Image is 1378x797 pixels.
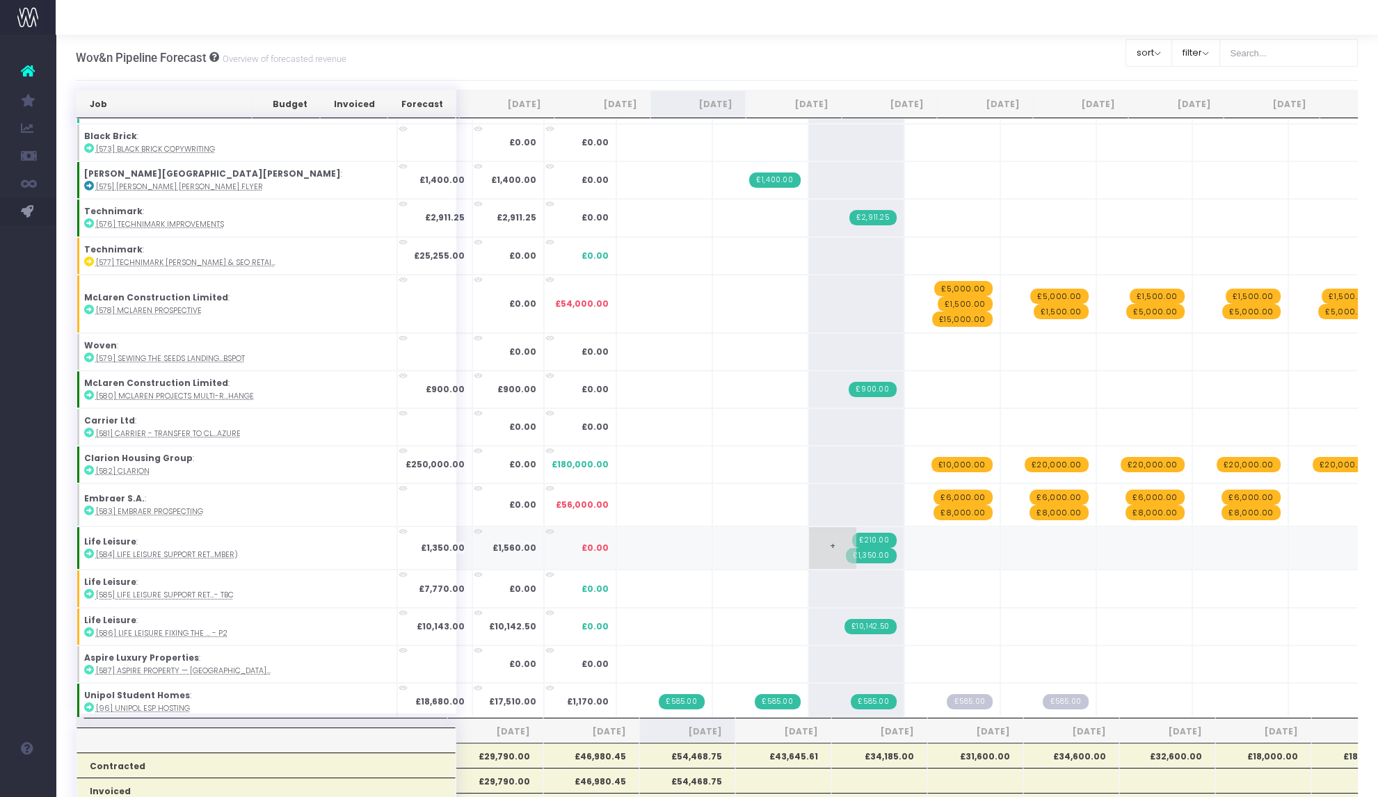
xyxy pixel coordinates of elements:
strong: £10,142.50 [489,620,536,632]
th: £54,468.75 [639,743,735,768]
td: : [77,483,397,526]
th: £18,000.00 [1215,743,1311,768]
span: £0.00 [582,583,609,595]
span: Streamtime Invoice: 778 – [584] Life Leisure Support Retainer [846,548,896,563]
th: Mar 26: activate to sort column ascending [1224,90,1319,118]
strong: £0.00 [509,458,536,470]
td: : [77,570,397,607]
span: £0.00 [582,346,609,358]
span: wayahead Revenue Forecast Item [1030,289,1088,304]
th: £46,980.45 [543,768,639,793]
span: + [809,527,856,569]
th: Aug 25: activate to sort column ascending [554,90,650,118]
abbr: [96] Unipol ESP hosting [96,703,190,714]
abbr: [583] embraer prospecting [96,506,203,517]
td: : [77,608,397,645]
span: Wov&n Pipeline Forecast [76,51,207,65]
strong: £900.00 [497,383,536,395]
span: wayahead Revenue Forecast Item [1126,304,1184,319]
strong: £900.00 [426,383,465,395]
span: £0.00 [582,211,609,224]
th: £31,600.00 [927,743,1023,768]
strong: McLaren Construction Limited [84,377,228,389]
span: wayahead Revenue Forecast Item [938,296,992,312]
strong: £0.00 [509,136,536,148]
span: Streamtime Invoice: 781 – [576] Technimark Improvements [849,210,896,225]
abbr: [584] Life Leisure Support Retainer (September) [96,549,238,560]
span: wayahead Revenue Forecast Item [932,312,993,327]
td: : [77,446,397,483]
abbr: [573] Black Brick Copywriting [96,144,215,154]
th: Job: activate to sort column ascending [77,90,253,118]
span: [DATE] [460,725,530,738]
span: Streamtime Invoice: 777 – [580] McLaren Projects Multi-Reference Field change [849,382,896,397]
abbr: [578] McLaren Prospective [96,305,202,316]
strong: Aspire Luxury Properties [84,652,199,663]
span: [DATE] [1132,725,1202,738]
strong: £0.00 [509,658,536,670]
strong: £0.00 [509,583,536,595]
span: [DATE] [844,725,914,738]
strong: £0.00 [509,421,536,433]
span: wayahead Revenue Forecast Item [1125,490,1184,505]
span: £54,000.00 [555,298,609,310]
abbr: [579] Sewing the seeds landing page — HubSpot [96,353,245,364]
strong: Black Brick [84,130,137,142]
span: wayahead Revenue Forecast Item [1121,457,1185,472]
td: : [77,408,397,446]
span: wayahead Revenue Forecast Item [1030,490,1088,505]
span: £0.00 [582,421,609,433]
span: wayahead Revenue Forecast Item [934,490,992,505]
th: £29,790.00 [447,768,543,793]
span: [DATE] [652,725,722,738]
strong: Life Leisure [84,614,136,626]
th: Sep 25: activate to sort column ascending [650,90,746,118]
th: Invoiced [320,90,387,118]
td: : [77,683,397,720]
strong: £0.00 [509,346,536,357]
span: £0.00 [582,620,609,633]
span: £1,170.00 [567,695,609,708]
strong: £250,000.00 [406,458,465,470]
span: wayahead Revenue Forecast Item [1030,505,1088,520]
abbr: [586] Life Leisure Fixing the Foundation - P2 [96,628,227,638]
span: [DATE] [1036,725,1106,738]
span: Streamtime Invoice: 766 – [96] Unipol ESP Retainer [755,694,800,709]
abbr: [577] Technimark HotJar & SEO retainer [96,257,275,268]
th: Budget [252,90,320,118]
th: £29,790.00 [447,743,543,768]
td: : [77,237,397,275]
span: wayahead Revenue Forecast Item [1034,304,1088,319]
th: Contracted [77,752,456,778]
strong: £1,400.00 [419,174,465,186]
th: Jul 25: activate to sort column ascending [459,90,554,118]
span: wayahead Revenue Forecast Item [1313,457,1377,472]
span: wayahead Revenue Forecast Item [1025,457,1089,472]
span: wayahead Revenue Forecast Item [1226,289,1280,304]
strong: Technimark [84,205,143,217]
td: : [77,124,397,161]
strong: £1,400.00 [491,174,536,186]
span: wayahead Revenue Forecast Item [934,281,992,296]
strong: £10,143.00 [417,620,465,632]
th: £43,645.61 [735,743,831,768]
strong: Life Leisure [84,576,136,588]
strong: £1,350.00 [421,542,465,554]
input: Search... [1219,39,1359,67]
strong: £0.00 [509,499,536,510]
span: wayahead Revenue Forecast Item [1322,289,1376,304]
th: £32,600.00 [1119,743,1215,768]
img: images/default_profile_image.png [17,769,38,790]
strong: Life Leisure [84,536,136,547]
span: wayahead Revenue Forecast Item [1221,490,1280,505]
th: £34,600.00 [1023,743,1119,768]
abbr: [587] Aspire Property — 66 London Rd [96,666,271,676]
strong: £18,680.00 [415,695,465,707]
strong: £1,560.00 [492,542,536,554]
span: wayahead Revenue Forecast Item [1318,304,1376,319]
span: wayahead Revenue Forecast Item [1222,304,1280,319]
span: Streamtime Draft Invoice: null – [96] Unipol ESP Retainer [1043,694,1088,709]
span: Streamtime Invoice: 785 – [584] Life Leisure Support Retainer (September) [852,533,896,548]
strong: McLaren Construction Limited [84,291,228,303]
abbr: [581] Carrier - Transfer to Cloud from Azure [96,428,241,439]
